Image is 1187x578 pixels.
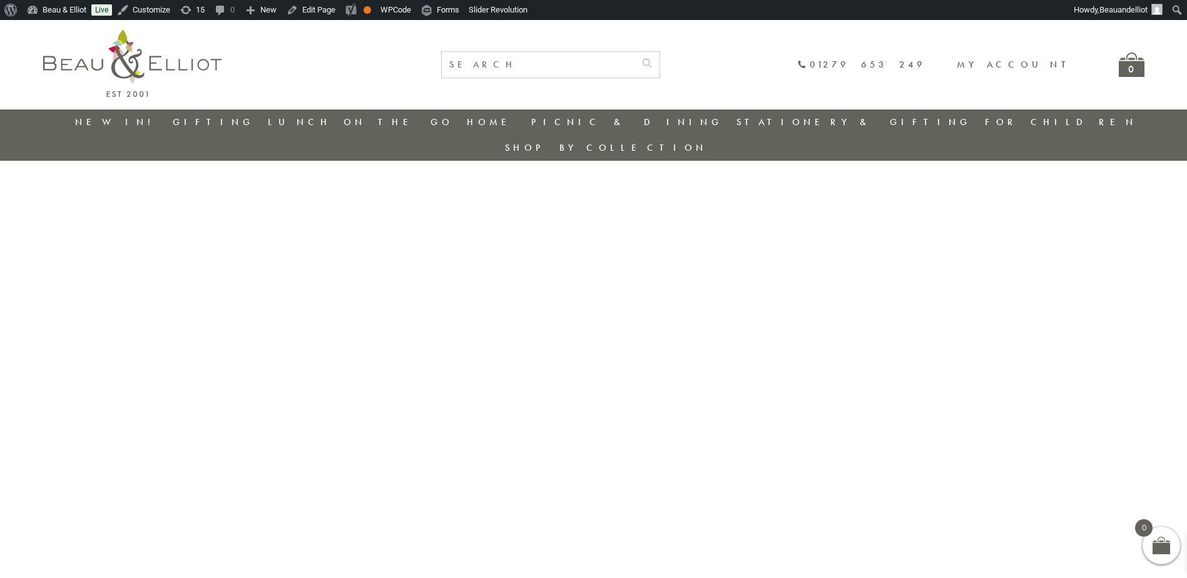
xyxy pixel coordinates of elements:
[43,29,222,97] img: logo
[736,116,971,128] a: Stationery & Gifting
[531,116,723,128] a: Picnic & Dining
[1135,519,1153,537] span: 0
[75,116,159,128] a: New in!
[469,5,527,14] span: Slider Revolution
[1119,53,1144,77] a: 0
[797,59,925,70] a: 01279 653 249
[442,52,634,78] input: SEARCH
[268,116,453,128] a: Lunch On The Go
[173,116,254,128] a: Gifting
[364,6,371,14] div: OK
[505,141,707,154] a: Shop by collection
[467,116,517,128] a: Home
[985,116,1137,128] a: For Children
[1099,5,1148,14] span: Beauandelliot
[91,4,112,16] a: Live
[957,58,1075,71] a: My account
